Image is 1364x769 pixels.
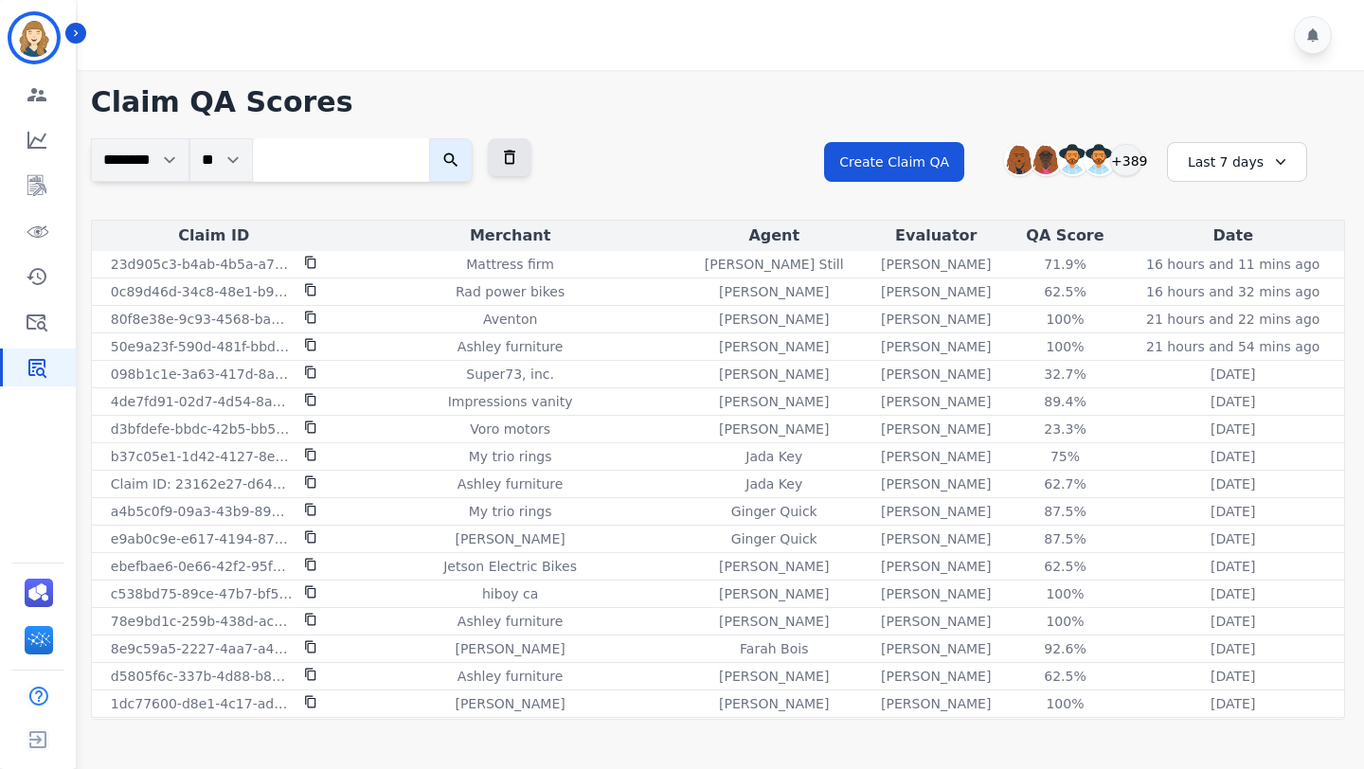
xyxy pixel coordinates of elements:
p: Ashley furniture [458,474,563,493]
div: 62.5% [1022,667,1107,686]
p: [PERSON_NAME] [881,310,991,329]
p: [PERSON_NAME] [881,667,991,686]
div: 100% [1022,694,1107,713]
p: b37c05e1-1d42-4127-8e6e-7b2f4e561c39 [111,447,293,466]
div: +389 [1110,144,1142,176]
div: 71.9% [1022,255,1107,274]
p: Super73, inc. [466,365,554,384]
p: Ashley furniture [458,612,563,631]
p: [PERSON_NAME] [719,667,829,686]
p: 23d905c3-b4ab-4b5a-a78d-55a7e0a420db [111,255,293,274]
p: 8e9c59a5-2227-4aa7-a435-426e7fdb057e [111,639,293,658]
div: 100% [1022,584,1107,603]
p: [DATE] [1211,612,1255,631]
p: [PERSON_NAME] [881,337,991,356]
h1: Claim QA Scores [91,85,1345,119]
p: Ashley furniture [458,337,563,356]
p: [PERSON_NAME] [881,282,991,301]
p: [DATE] [1211,557,1255,576]
div: 62.5% [1022,557,1107,576]
div: 23.3% [1022,420,1107,438]
p: [PERSON_NAME] [719,337,829,356]
p: [DATE] [1211,529,1255,548]
div: Merchant [340,224,681,247]
p: Ashley furniture [458,667,563,686]
p: [PERSON_NAME] [455,694,565,713]
p: [PERSON_NAME] [881,557,991,576]
div: QA Score [1012,224,1118,247]
div: 32.7% [1022,365,1107,384]
p: c538bd75-89ce-47b7-bf5d-794f8e18709f [111,584,293,603]
p: My trio rings [469,447,552,466]
p: [DATE] [1211,447,1255,466]
div: 62.5% [1022,282,1107,301]
p: 16 hours and 11 mins ago [1146,255,1319,274]
p: Jada Key [745,474,802,493]
p: 50e9a23f-590d-481f-bbd1-1426489c3238 [111,337,293,356]
p: 78e9bd1c-259b-438d-ac8d-e998966eceac [111,612,293,631]
p: Farah Bois [740,639,808,658]
p: [DATE] [1211,667,1255,686]
p: [PERSON_NAME] [881,694,991,713]
div: Agent [688,224,860,247]
div: 92.6% [1022,639,1107,658]
p: 21 hours and 22 mins ago [1146,310,1319,329]
div: 89.4% [1022,392,1107,411]
p: [PERSON_NAME] [719,310,829,329]
p: [PERSON_NAME] [881,612,991,631]
p: hiboy ca [482,584,538,603]
div: Evaluator [868,224,1004,247]
p: 0c89d46d-34c8-48e1-b9ee-6a852c75f44d [111,282,293,301]
div: Claim ID [96,224,332,247]
div: Last 7 days [1167,142,1307,182]
div: 100% [1022,612,1107,631]
p: 16 hours and 32 mins ago [1146,282,1319,301]
p: [DATE] [1211,584,1255,603]
p: [PERSON_NAME] [881,365,991,384]
p: [PERSON_NAME] [881,474,991,493]
p: Claim ID: 23162e27-d646-4596-ac99-41ac5c8c5b58 [111,474,293,493]
p: [PERSON_NAME] [881,447,991,466]
p: [PERSON_NAME] [719,282,829,301]
p: Mattress firm [466,255,554,274]
p: [PERSON_NAME] [719,557,829,576]
p: d5805f6c-337b-4d88-b891-616f31ad66f7 [111,667,293,686]
p: 80f8e38e-9c93-4568-babb-018cc22c9f08 [111,310,293,329]
p: Voro motors [470,420,550,438]
p: [PERSON_NAME] [719,392,829,411]
p: [DATE] [1211,474,1255,493]
p: 21 hours and 54 mins ago [1146,337,1319,356]
p: [DATE] [1211,502,1255,521]
p: [DATE] [1211,694,1255,713]
div: 100% [1022,310,1107,329]
img: Bordered avatar [11,15,57,61]
div: 87.5% [1022,529,1107,548]
p: [PERSON_NAME] [719,365,829,384]
p: [PERSON_NAME] Still [705,255,844,274]
p: [PERSON_NAME] [719,420,829,438]
p: [PERSON_NAME] [881,420,991,438]
div: Date [1126,224,1340,247]
p: [PERSON_NAME] [881,255,991,274]
p: Impressions vanity [448,392,573,411]
p: Rad power bikes [456,282,565,301]
div: 62.7% [1022,474,1107,493]
p: [DATE] [1211,639,1255,658]
p: [PERSON_NAME] [455,639,565,658]
p: 098b1c1e-3a63-417d-8a72-5d5625b7d32d [111,365,293,384]
p: [PERSON_NAME] [455,529,565,548]
p: My trio rings [469,502,552,521]
div: 75% [1022,447,1107,466]
p: Ginger Quick [731,502,817,521]
p: [PERSON_NAME] [719,584,829,603]
p: Jetson Electric Bikes [443,557,577,576]
p: [DATE] [1211,365,1255,384]
p: Aventon [483,310,537,329]
p: [PERSON_NAME] [881,639,991,658]
p: [PERSON_NAME] [881,502,991,521]
p: [DATE] [1211,420,1255,438]
p: [PERSON_NAME] [881,392,991,411]
p: e9ab0c9e-e617-4194-87a8-6b77dd8e09ac [111,529,293,548]
div: 87.5% [1022,502,1107,521]
p: [PERSON_NAME] [719,612,829,631]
